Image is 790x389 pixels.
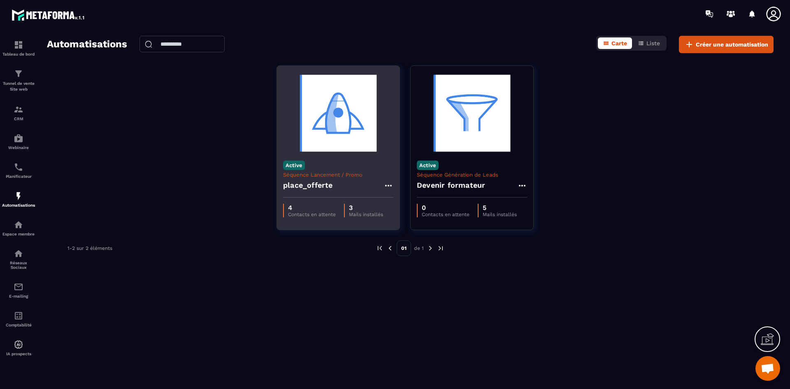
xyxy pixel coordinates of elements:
[2,34,35,63] a: formationformationTableau de bord
[483,204,517,212] p: 5
[283,172,393,178] p: Séquence Lancement / Promo
[2,232,35,236] p: Espace membre
[2,261,35,270] p: Réseaux Sociaux
[283,72,393,154] img: automation-background
[2,203,35,207] p: Automatisations
[2,81,35,92] p: Tunnel de vente Site web
[417,72,527,154] img: automation-background
[2,52,35,56] p: Tableau de bord
[288,204,336,212] p: 4
[2,276,35,305] a: emailemailE-mailing
[14,282,23,292] img: email
[2,174,35,179] p: Planificateur
[2,352,35,356] p: IA prospects
[483,212,517,217] p: Mails installés
[417,172,527,178] p: Séquence Génération de Leads
[679,36,774,53] button: Créer une automatisation
[2,185,35,214] a: automationsautomationsAutomatisations
[417,179,485,191] h4: Devenir formateur
[386,245,394,252] img: prev
[611,40,627,47] span: Carte
[12,7,86,22] img: logo
[2,214,35,242] a: automationsautomationsEspace membre
[427,245,434,252] img: next
[2,294,35,298] p: E-mailing
[67,245,112,251] p: 1-2 sur 2 éléments
[2,323,35,327] p: Comptabilité
[288,212,336,217] p: Contacts en attente
[47,36,127,53] h2: Automatisations
[283,179,333,191] h4: place_offerte
[598,37,632,49] button: Carte
[14,191,23,201] img: automations
[14,340,23,349] img: automations
[633,37,665,49] button: Liste
[2,98,35,127] a: formationformationCRM
[397,240,411,256] p: 01
[2,242,35,276] a: social-networksocial-networkRéseaux Sociaux
[376,245,383,252] img: prev
[14,105,23,114] img: formation
[14,220,23,230] img: automations
[349,212,383,217] p: Mails installés
[755,356,780,381] div: Ouvrir le chat
[14,249,23,259] img: social-network
[2,116,35,121] p: CRM
[437,245,444,252] img: next
[2,156,35,185] a: schedulerschedulerPlanificateur
[422,204,469,212] p: 0
[646,40,660,47] span: Liste
[14,162,23,172] img: scheduler
[14,133,23,143] img: automations
[14,40,23,50] img: formation
[422,212,469,217] p: Contacts en attente
[14,69,23,79] img: formation
[283,161,305,170] p: Active
[14,311,23,321] img: accountant
[2,145,35,150] p: Webinaire
[696,40,768,49] span: Créer une automatisation
[414,245,424,252] p: de 1
[2,127,35,156] a: automationsautomationsWebinaire
[2,305,35,333] a: accountantaccountantComptabilité
[349,204,383,212] p: 3
[2,63,35,98] a: formationformationTunnel de vente Site web
[417,161,439,170] p: Active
